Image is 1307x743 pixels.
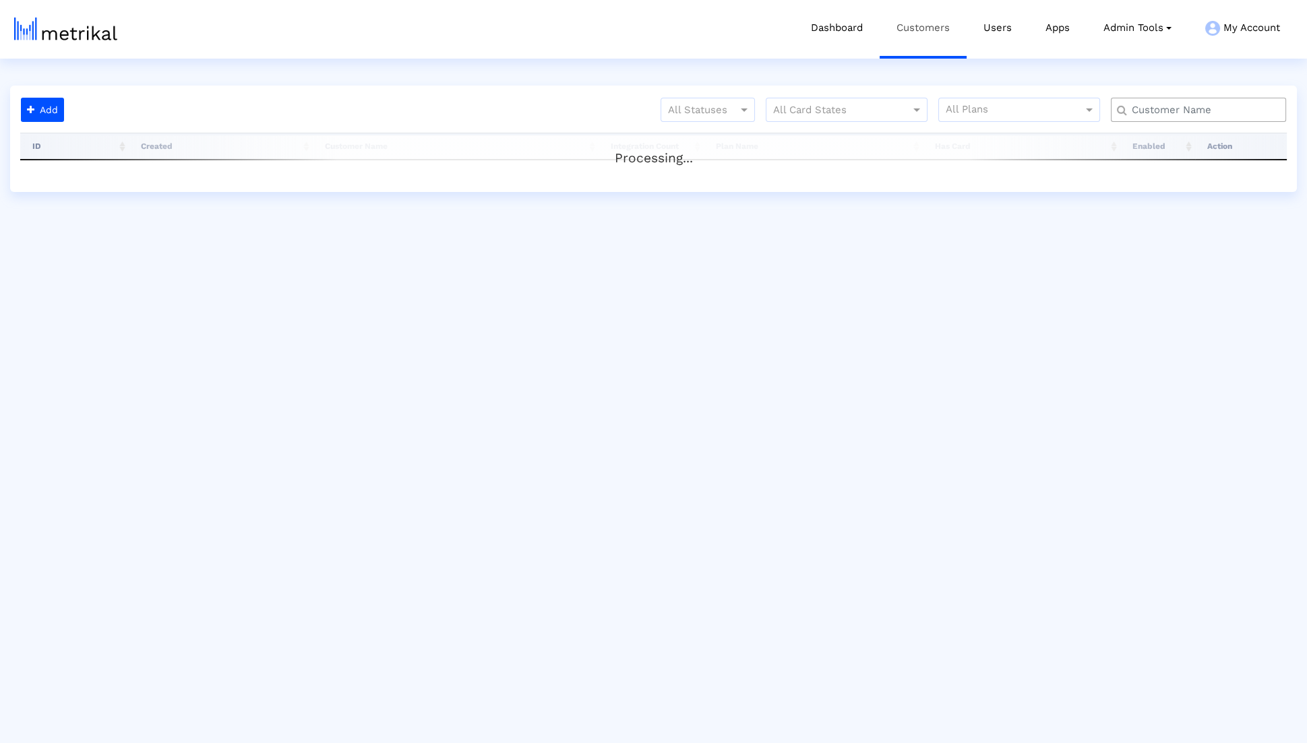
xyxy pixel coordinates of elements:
[20,133,129,160] th: ID
[129,133,313,160] th: Created
[1205,21,1220,36] img: my-account-menu-icon.png
[599,133,704,160] th: Integration Count
[1120,133,1195,160] th: Enabled
[313,133,599,160] th: Customer Name
[1122,103,1281,117] input: Customer Name
[704,133,923,160] th: Plan Name
[20,135,1287,162] div: Processing...
[21,98,64,122] button: Add
[773,102,896,119] input: All Card States
[946,102,1085,119] input: All Plans
[923,133,1120,160] th: Has Card
[1195,133,1287,160] th: Action
[14,18,117,40] img: metrical-logo-light.png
